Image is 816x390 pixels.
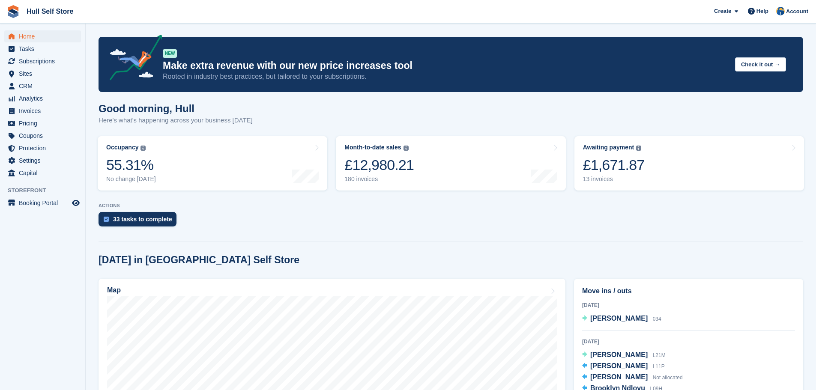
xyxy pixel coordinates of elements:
span: [PERSON_NAME] [590,362,648,369]
span: [PERSON_NAME] [590,315,648,322]
span: Subscriptions [19,55,70,67]
h2: Move ins / outs [582,286,795,296]
p: Make extra revenue with our new price increases tool [163,60,728,72]
img: icon-info-grey-7440780725fd019a000dd9b08b2336e03edf1995a4989e88bcd33f0948082b44.svg [140,146,146,151]
a: [PERSON_NAME] L21M [582,350,666,361]
p: ACTIONS [99,203,803,208]
span: Invoices [19,105,70,117]
a: menu [4,55,81,67]
p: Here's what's happening across your business [DATE] [99,116,253,125]
span: L21M [653,352,666,358]
a: Hull Self Store [23,4,77,18]
span: CRM [19,80,70,92]
div: [DATE] [582,301,795,309]
div: No change [DATE] [106,176,156,183]
span: Help [756,7,768,15]
div: Occupancy [106,144,138,151]
a: menu [4,80,81,92]
img: price-adjustments-announcement-icon-8257ccfd72463d97f412b2fc003d46551f7dbcb40ab6d574587a9cd5c0d94... [102,35,162,83]
span: Settings [19,155,70,167]
a: 33 tasks to complete [99,212,181,231]
span: 034 [653,316,661,322]
button: Check it out → [735,57,786,71]
div: NEW [163,49,177,58]
a: Awaiting payment £1,671.87 13 invoices [574,136,804,191]
a: [PERSON_NAME] Not allocated [582,372,683,383]
div: 180 invoices [344,176,414,183]
img: Hull Self Store [776,7,785,15]
div: 55.31% [106,156,156,174]
img: task-75834270c22a3079a89374b754ae025e5fb1db73e45f91037f5363f120a921f8.svg [104,217,109,222]
span: Account [786,7,808,16]
span: Analytics [19,92,70,104]
span: Tasks [19,43,70,55]
span: Protection [19,142,70,154]
a: [PERSON_NAME] L11P [582,361,665,372]
a: menu [4,30,81,42]
a: Occupancy 55.31% No change [DATE] [98,136,327,191]
h1: Good morning, Hull [99,103,253,114]
a: menu [4,43,81,55]
a: menu [4,197,81,209]
span: [PERSON_NAME] [590,351,648,358]
a: menu [4,68,81,80]
h2: [DATE] in [GEOGRAPHIC_DATA] Self Store [99,254,299,266]
span: Create [714,7,731,15]
p: Rooted in industry best practices, but tailored to your subscriptions. [163,72,728,81]
span: L11P [653,363,665,369]
div: 13 invoices [583,176,645,183]
a: [PERSON_NAME] 034 [582,313,661,325]
a: menu [4,130,81,142]
a: menu [4,92,81,104]
a: menu [4,167,81,179]
div: Month-to-date sales [344,144,401,151]
h2: Map [107,286,121,294]
span: Coupons [19,130,70,142]
span: Storefront [8,186,85,195]
a: Preview store [71,198,81,208]
span: Not allocated [653,375,683,381]
a: menu [4,155,81,167]
span: Booking Portal [19,197,70,209]
a: menu [4,142,81,154]
span: Pricing [19,117,70,129]
span: [PERSON_NAME] [590,373,648,381]
a: Month-to-date sales £12,980.21 180 invoices [336,136,565,191]
img: icon-info-grey-7440780725fd019a000dd9b08b2336e03edf1995a4989e88bcd33f0948082b44.svg [636,146,641,151]
img: icon-info-grey-7440780725fd019a000dd9b08b2336e03edf1995a4989e88bcd33f0948082b44.svg [404,146,409,151]
div: 33 tasks to complete [113,216,172,223]
div: £12,980.21 [344,156,414,174]
img: stora-icon-8386f47178a22dfd0bd8f6a31ec36ba5ce8667c1dd55bd0f319d3a0aa187defe.svg [7,5,20,18]
a: menu [4,117,81,129]
div: [DATE] [582,338,795,345]
div: Awaiting payment [583,144,634,151]
a: menu [4,105,81,117]
span: Capital [19,167,70,179]
div: £1,671.87 [583,156,645,174]
span: Sites [19,68,70,80]
span: Home [19,30,70,42]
